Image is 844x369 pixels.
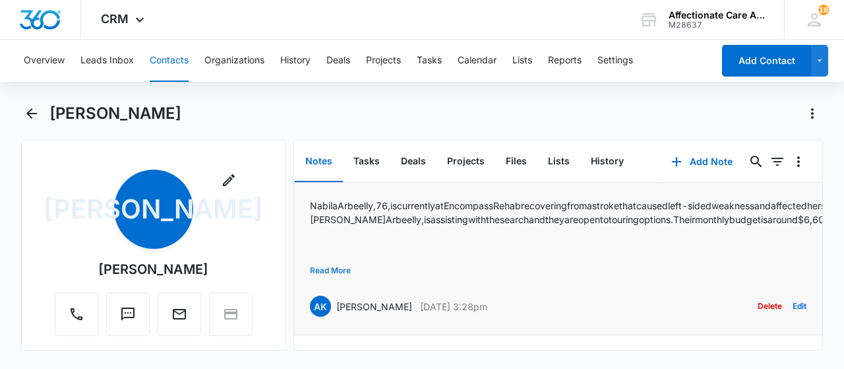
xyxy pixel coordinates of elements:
span: 16 [818,5,829,15]
button: Lists [537,141,580,182]
button: Deals [390,141,437,182]
button: Filters [767,151,788,172]
button: Reports [548,40,582,82]
button: History [280,40,311,82]
button: Notes [295,141,343,182]
button: Delete [758,294,782,319]
button: Search... [746,151,767,172]
a: Text [106,313,150,324]
div: [PERSON_NAME] [98,259,208,279]
button: Projects [437,141,495,182]
button: Tasks [343,141,390,182]
button: Read More [310,258,351,283]
button: Leads Inbox [80,40,134,82]
button: Edit [793,294,806,319]
span: AK [310,296,331,317]
button: Deals [326,40,350,82]
div: account name [669,10,765,20]
button: Files [495,141,537,182]
button: Settings [597,40,633,82]
span: [PERSON_NAME] [114,170,193,249]
div: account id [669,20,765,30]
button: Overflow Menu [788,151,809,172]
button: Organizations [204,40,264,82]
button: Email [158,292,201,336]
a: Call [55,313,98,324]
div: notifications count [818,5,829,15]
button: Overview [24,40,65,82]
button: Projects [366,40,401,82]
button: Add Note [658,146,746,178]
p: [DATE] 3:28pm [420,300,487,314]
button: Contacts [150,40,189,82]
button: Call [55,292,98,336]
h1: [PERSON_NAME] [49,104,181,123]
span: CRM [101,12,129,26]
button: Lists [512,40,532,82]
button: Back [21,103,42,124]
button: Add Contact [722,45,811,77]
a: Email [158,313,201,324]
button: Text [106,292,150,336]
button: Tasks [417,40,442,82]
p: [PERSON_NAME] [336,300,412,314]
button: History [580,141,634,182]
button: Calendar [458,40,497,82]
button: Actions [802,103,823,124]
